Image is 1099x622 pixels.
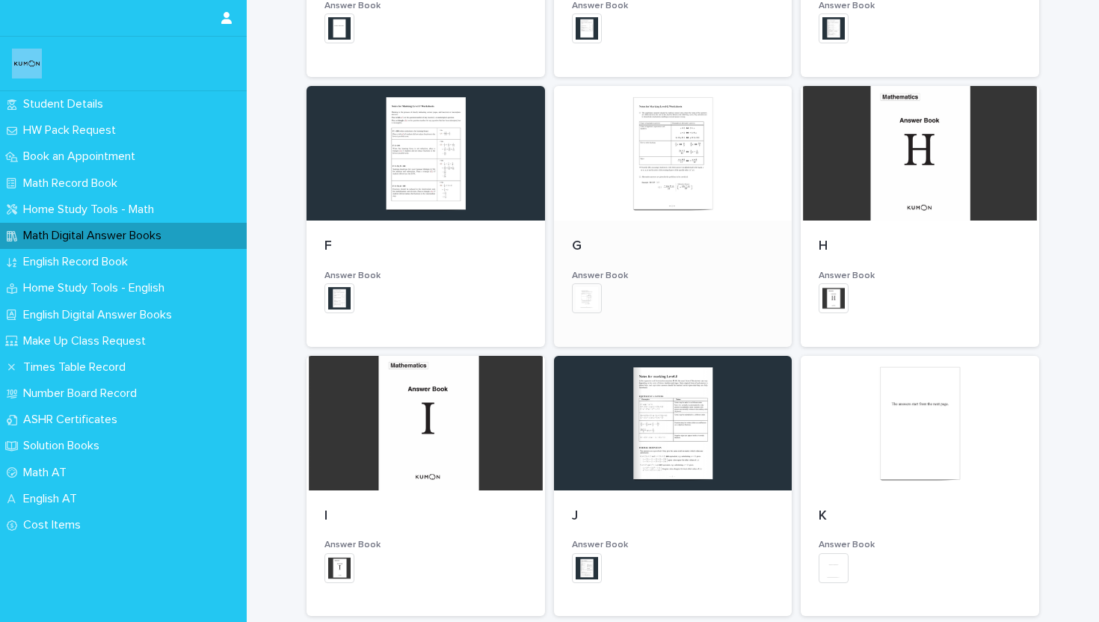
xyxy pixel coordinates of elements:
p: Cost Items [17,518,93,532]
p: G [572,238,775,255]
p: English Digital Answer Books [17,308,184,322]
p: H [819,238,1021,255]
p: HW Pack Request [17,123,128,138]
a: FAnswer Book [307,86,545,347]
h3: Answer Book [819,539,1021,551]
a: IAnswer Book [307,356,545,617]
h3: Answer Book [572,270,775,282]
p: Number Board Record [17,387,149,401]
a: HAnswer Book [801,86,1039,347]
p: Home Study Tools - English [17,281,176,295]
p: ASHR Certificates [17,413,129,427]
p: J [572,508,775,525]
h3: Answer Book [324,539,527,551]
p: I [324,508,527,525]
h3: Answer Book [324,270,527,282]
p: K [819,508,1021,525]
p: Math Record Book [17,176,129,191]
p: English Record Book [17,255,140,269]
a: GAnswer Book [554,86,792,347]
p: Student Details [17,97,115,111]
p: F [324,238,527,255]
h3: Answer Book [819,270,1021,282]
p: Book an Appointment [17,150,147,164]
p: Make Up Class Request [17,334,158,348]
p: Solution Books [17,439,111,453]
p: Math AT [17,466,78,480]
img: o6XkwfS7S2qhyeB9lxyF [12,49,42,78]
p: Home Study Tools - Math [17,203,166,217]
p: Math Digital Answer Books [17,229,173,243]
a: KAnswer Book [801,356,1039,617]
p: Times Table Record [17,360,138,375]
h3: Answer Book [572,539,775,551]
a: JAnswer Book [554,356,792,617]
p: English AT [17,492,89,506]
